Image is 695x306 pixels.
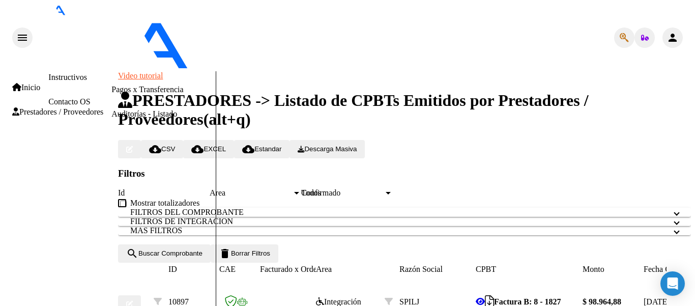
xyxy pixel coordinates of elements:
a: Pagos x Transferencia [111,85,183,94]
span: PRESTADORES -> Listado de CPBTs Emitidos por Prestadores / Proveedores [118,91,589,128]
mat-icon: person [667,32,679,44]
span: (alt+q) [204,110,251,128]
mat-icon: cloud_download [242,143,254,155]
span: Todos [301,188,321,197]
span: [DATE] [644,297,670,306]
span: Area [210,188,292,198]
span: Descarga Masiva [298,145,357,153]
h3: Filtros [118,168,691,179]
datatable-header-cell: CPBT [476,263,583,276]
i: Descargar documento [485,301,494,302]
span: Borrar Filtros [219,249,270,257]
datatable-header-cell: Area [316,263,385,276]
span: Facturado x Orden De [260,265,333,273]
div: Open Intercom Messenger [660,271,685,296]
span: Razón Social [399,265,443,273]
datatable-header-cell: Fecha Cpbt [644,263,689,276]
strong: Factura B: 8 - 1827 [494,297,561,306]
span: Integración [316,297,361,306]
datatable-header-cell: CAE [219,263,260,276]
strong: $ 98.964,88 [583,297,621,306]
span: Prestadores / Proveedores [12,107,103,117]
mat-panel-title: MAS FILTROS [130,226,667,235]
a: Instructivos [48,73,87,81]
datatable-header-cell: Razón Social [399,263,476,276]
mat-icon: menu [16,32,28,44]
span: Area [316,265,332,273]
img: Logo SAAS [33,15,274,69]
span: CAE [219,265,236,273]
span: Inicio [12,83,40,92]
app-download-masive: Descarga masiva de comprobantes (adjuntos) [289,144,365,153]
span: Fecha Cpbt [644,265,681,273]
span: Monto [583,265,604,273]
mat-icon: delete [219,247,231,260]
a: Auditorías - Listado [111,109,177,118]
datatable-header-cell: Monto [583,263,644,276]
span: - SPILJ [PERSON_NAME] [PERSON_NAME] [298,62,456,71]
a: Contacto OS [48,97,90,106]
datatable-header-cell: Facturado x Orden De [260,263,316,276]
mat-panel-title: FILTROS DEL COMPROBANTE [130,208,667,217]
span: CPBT [476,265,496,273]
mat-panel-title: FILTROS DE INTEGRACION [130,217,667,226]
span: Estandar [242,145,281,153]
span: - ospic [274,62,298,71]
